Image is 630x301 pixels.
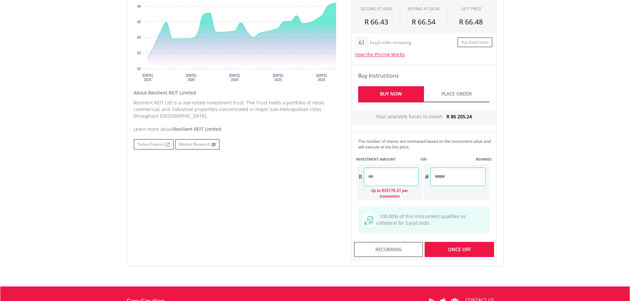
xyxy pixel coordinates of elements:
div: Up to R39776.31 per transaction [357,186,419,201]
span: R 66.54 [412,17,436,26]
div: # [423,168,430,186]
div: Learn more about [134,126,341,132]
div: SELLING AT (BID) [360,6,392,12]
span: R 86 205.24 [446,113,472,120]
text: 64 [137,36,141,39]
div: Recurring [354,242,423,257]
div: Your available funds to invest: [352,110,496,125]
text: 62 [137,67,141,71]
a: How the Pricing Works [355,51,405,57]
label: INVESTMENT AMOUNT [356,157,396,162]
a: Market Research [175,139,220,150]
text: [DATE] 2025 [316,74,327,82]
div: 61 [355,37,368,48]
div: The number of shares are estimated based on the investment value and will execute at the live price. [358,138,494,150]
text: [DATE] 2025 [229,74,240,82]
text: 66 [137,5,141,8]
label: #SHARES [476,157,491,162]
text: 63 [137,51,141,55]
a: Buy Now [358,86,424,102]
div: Once Off [425,242,494,257]
span: Resilient REIT Limited [173,126,221,132]
img: collateral-qualifying-green.svg [364,216,373,225]
a: Yahoo Finance [134,139,174,150]
div: R [357,168,364,186]
div: EasyCredits remaining [370,40,411,46]
span: R 66.43 [364,17,388,26]
p: Resilient REIT Ltd is a real estate investment trust. The Trust holds a portfolio of retail, comm... [134,99,341,119]
h4: Buy Instructions [358,72,490,80]
text: 65 [137,20,141,24]
label: -OR- [420,157,428,162]
a: Buy EasyCredits [457,37,492,48]
text: [DATE] 2025 [142,74,153,82]
span: BUYING AT (ASK) [408,6,440,12]
h5: About Resilient REIT Limited [134,90,341,96]
span: 100.00% of this instrument qualifies as collateral for EasyCredit. [376,213,466,226]
a: Place Order [424,86,490,102]
text: [DATE] 2025 [186,74,196,82]
div: LAST PRICE [461,6,482,12]
text: [DATE] 2025 [273,74,283,82]
span: R 66.48 [459,17,483,26]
